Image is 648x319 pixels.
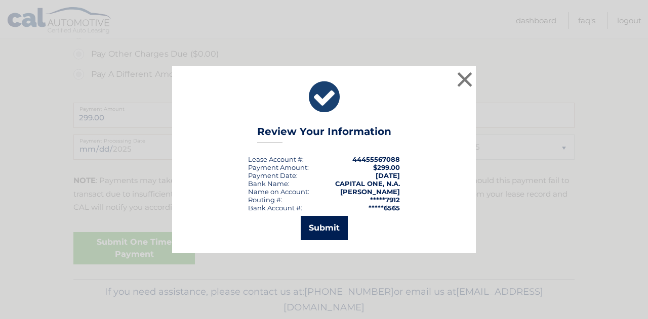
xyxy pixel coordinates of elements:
div: Bank Name: [248,179,290,188]
strong: [PERSON_NAME] [340,188,400,196]
button: Submit [301,216,348,240]
span: [DATE] [376,171,400,179]
button: × [455,69,475,89]
div: Bank Account #: [248,204,302,212]
span: Payment Date [248,171,296,179]
h3: Review Your Information [257,125,391,143]
div: Name on Account: [248,188,309,196]
div: Routing #: [248,196,282,204]
div: Lease Account #: [248,155,304,163]
div: Payment Amount: [248,163,309,171]
strong: 44455567088 [352,155,400,163]
div: : [248,171,298,179]
span: $299.00 [373,163,400,171]
strong: CAPITAL ONE, N.A. [335,179,400,188]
